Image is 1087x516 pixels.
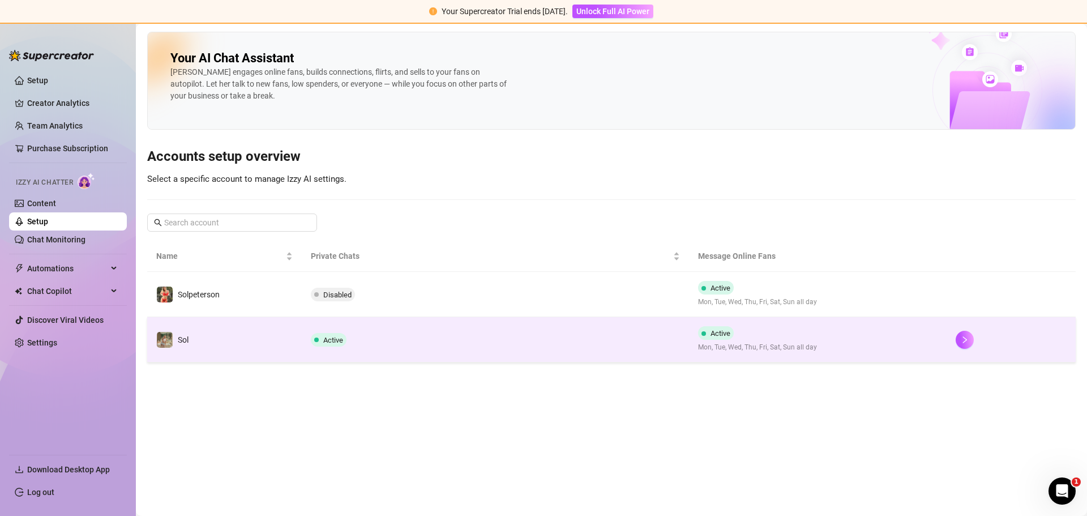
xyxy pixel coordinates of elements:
[572,5,653,18] button: Unlock Full AI Power
[15,264,24,273] span: thunderbolt
[27,259,108,278] span: Automations
[302,241,688,272] th: Private Chats
[711,284,730,292] span: Active
[311,250,670,262] span: Private Chats
[956,331,974,349] button: right
[147,241,302,272] th: Name
[15,287,22,295] img: Chat Copilot
[27,235,85,244] a: Chat Monitoring
[572,7,653,16] a: Unlock Full AI Power
[27,315,104,325] a: Discover Viral Videos
[27,199,56,208] a: Content
[27,465,110,474] span: Download Desktop App
[170,66,510,102] div: [PERSON_NAME] engages online fans, builds connections, flirts, and sells to your fans on autopilo...
[156,250,284,262] span: Name
[1072,477,1081,487] span: 1
[27,217,48,226] a: Setup
[27,338,57,347] a: Settings
[178,335,189,344] span: Sol
[154,219,162,227] span: search
[27,282,108,300] span: Chat Copilot
[711,329,730,338] span: Active
[170,50,294,66] h2: Your AI Chat Assistant
[15,465,24,474] span: download
[27,94,118,112] a: Creator Analytics
[9,50,94,61] img: logo-BBDzfeDw.svg
[323,336,343,344] span: Active
[698,342,817,353] span: Mon, Tue, Wed, Thu, Fri, Sat, Sun all day
[698,297,817,308] span: Mon, Tue, Wed, Thu, Fri, Sat, Sun all day
[164,216,301,229] input: Search account
[1049,477,1076,505] iframe: Intercom live chat
[157,287,173,302] img: Solpeterson
[147,174,346,184] span: Select a specific account to manage Izzy AI settings.
[442,7,568,16] span: Your Supercreator Trial ends [DATE].
[900,14,1075,129] img: ai-chatter-content-library-cLFOSyPT.png
[16,177,73,188] span: Izzy AI Chatter
[78,173,95,189] img: AI Chatter
[27,121,83,130] a: Team Analytics
[323,291,352,299] span: Disabled
[27,76,48,85] a: Setup
[27,488,54,497] a: Log out
[689,241,947,272] th: Message Online Fans
[961,336,969,344] span: right
[27,139,118,157] a: Purchase Subscription
[429,7,437,15] span: exclamation-circle
[157,332,173,348] img: Sol
[147,148,1076,166] h3: Accounts setup overview
[576,7,649,16] span: Unlock Full AI Power
[178,290,220,299] span: Solpeterson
